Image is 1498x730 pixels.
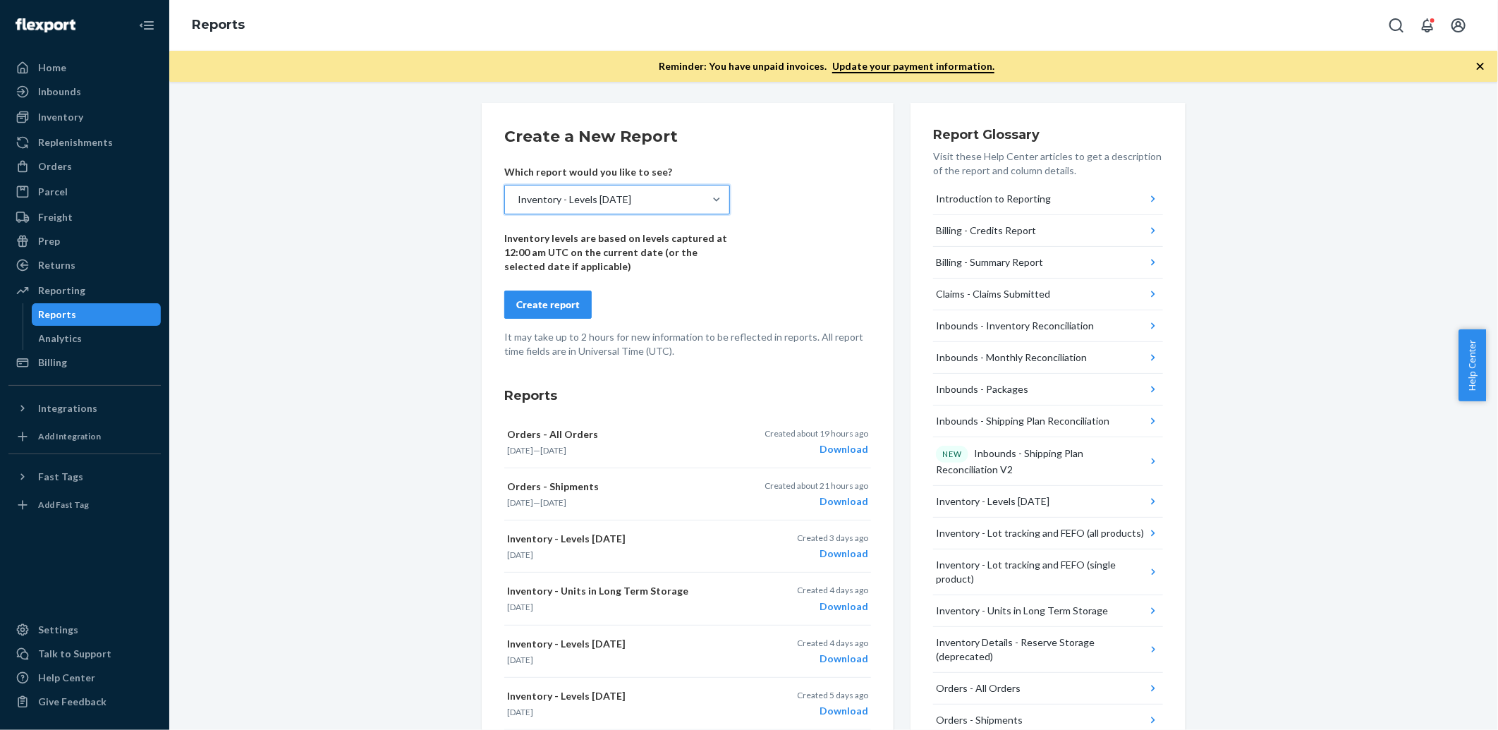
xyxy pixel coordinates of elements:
[192,17,245,32] a: Reports
[504,291,592,319] button: Create report
[8,643,161,665] a: Talk to Support
[38,234,60,248] div: Prep
[933,247,1163,279] button: Billing - Summary Report
[936,558,1146,586] div: Inventory - Lot tracking and FEFO (single product)
[507,532,745,546] p: Inventory - Levels [DATE]
[540,497,566,508] time: [DATE]
[933,486,1163,518] button: Inventory - Levels [DATE]
[933,627,1163,673] button: Inventory Details - Reserve Storage (deprecated)
[133,11,161,39] button: Close Navigation
[38,159,72,174] div: Orders
[933,310,1163,342] button: Inbounds - Inventory Reconciliation
[507,707,533,717] time: [DATE]
[832,60,994,73] a: Update your payment information.
[38,110,83,124] div: Inventory
[39,308,77,322] div: Reports
[39,331,83,346] div: Analytics
[765,427,868,439] p: Created about 19 hours ago
[8,155,161,178] a: Orders
[933,215,1163,247] button: Billing - Credits Report
[1444,11,1473,39] button: Open account menu
[936,192,1051,206] div: Introduction to Reporting
[936,604,1108,618] div: Inventory - Units in Long Term Storage
[507,602,533,612] time: [DATE]
[933,406,1163,437] button: Inbounds - Shipping Plan Reconciliation
[507,444,745,456] p: —
[38,470,83,484] div: Fast Tags
[933,126,1163,144] h3: Report Glossary
[933,549,1163,595] button: Inventory - Lot tracking and FEFO (single product)
[507,445,533,456] time: [DATE]
[8,106,161,128] a: Inventory
[933,437,1163,486] button: NEWInbounds - Shipping Plan Reconciliation V2
[933,374,1163,406] button: Inbounds - Packages
[797,704,868,718] div: Download
[507,655,533,665] time: [DATE]
[933,150,1163,178] p: Visit these Help Center articles to get a description of the report and column details.
[8,425,161,448] a: Add Integration
[8,80,161,103] a: Inbounds
[936,446,1147,477] div: Inbounds - Shipping Plan Reconciliation V2
[516,298,580,312] div: Create report
[8,230,161,253] a: Prep
[504,165,730,179] p: Which report would you like to see?
[38,623,78,637] div: Settings
[38,647,111,661] div: Talk to Support
[765,494,868,509] div: Download
[8,667,161,689] a: Help Center
[38,430,101,442] div: Add Integration
[797,637,868,649] p: Created 4 days ago
[540,445,566,456] time: [DATE]
[38,210,73,224] div: Freight
[797,652,868,666] div: Download
[32,327,162,350] a: Analytics
[504,416,871,468] button: Orders - All Orders[DATE]—[DATE]Created about 19 hours agoDownload
[8,131,161,154] a: Replenishments
[507,497,745,509] p: —
[8,494,161,516] a: Add Fast Tag
[797,584,868,596] p: Created 4 days ago
[504,521,871,573] button: Inventory - Levels [DATE][DATE]Created 3 days agoDownload
[936,494,1049,509] div: Inventory - Levels [DATE]
[38,499,89,511] div: Add Fast Tag
[1382,11,1411,39] button: Open Search Box
[38,355,67,370] div: Billing
[38,401,97,415] div: Integrations
[504,573,871,625] button: Inventory - Units in Long Term Storage[DATE]Created 4 days agoDownload
[936,319,1094,333] div: Inbounds - Inventory Reconciliation
[181,5,256,46] ol: breadcrumbs
[507,637,745,651] p: Inventory - Levels [DATE]
[933,183,1163,215] button: Introduction to Reporting
[1459,329,1486,401] button: Help Center
[8,56,161,79] a: Home
[8,466,161,488] button: Fast Tags
[933,342,1163,374] button: Inbounds - Monthly Reconciliation
[8,254,161,276] a: Returns
[507,689,745,703] p: Inventory - Levels [DATE]
[16,18,75,32] img: Flexport logo
[504,231,730,274] p: Inventory levels are based on levels captured at 12:00 am UTC on the current date (or the selecte...
[936,351,1087,365] div: Inbounds - Monthly Reconciliation
[8,181,161,203] a: Parcel
[936,414,1109,428] div: Inbounds - Shipping Plan Reconciliation
[38,61,66,75] div: Home
[8,691,161,713] button: Give Feedback
[507,480,745,494] p: Orders - Shipments
[933,518,1163,549] button: Inventory - Lot tracking and FEFO (all products)
[504,330,871,358] p: It may take up to 2 hours for new information to be reflected in reports. All report time fields ...
[507,549,533,560] time: [DATE]
[8,397,161,420] button: Integrations
[936,287,1050,301] div: Claims - Claims Submitted
[1413,11,1442,39] button: Open notifications
[936,255,1043,269] div: Billing - Summary Report
[518,193,631,207] div: Inventory - Levels [DATE]
[936,713,1023,727] div: Orders - Shipments
[507,584,745,598] p: Inventory - Units in Long Term Storage
[504,126,871,148] h2: Create a New Report
[936,635,1146,664] div: Inventory Details - Reserve Storage (deprecated)
[32,303,162,326] a: Reports
[933,279,1163,310] button: Claims - Claims Submitted
[933,595,1163,627] button: Inventory - Units in Long Term Storage
[38,695,106,709] div: Give Feedback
